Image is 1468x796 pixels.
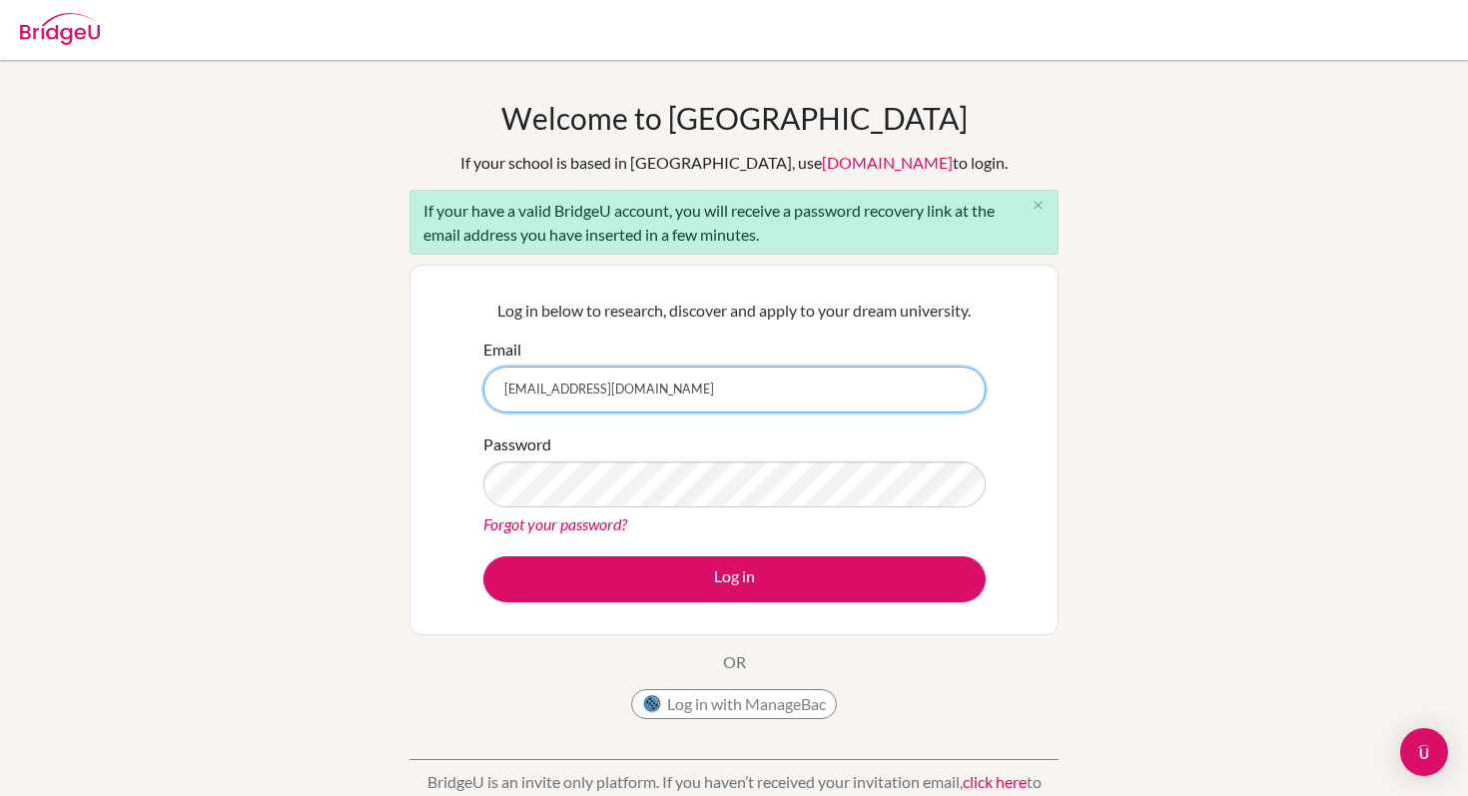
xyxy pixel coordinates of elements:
[483,556,986,602] button: Log in
[723,650,746,674] p: OR
[483,514,627,533] a: Forgot your password?
[501,100,968,136] h1: Welcome to [GEOGRAPHIC_DATA]
[483,299,986,323] p: Log in below to research, discover and apply to your dream university.
[20,13,100,45] img: Bridge-U
[1400,728,1448,776] div: Open Intercom Messenger
[460,151,1008,175] div: If your school is based in [GEOGRAPHIC_DATA], use to login.
[483,338,521,362] label: Email
[631,689,837,719] button: Log in with ManageBac
[409,190,1059,255] div: If your have a valid BridgeU account, you will receive a password recovery link at the email addr...
[822,153,953,172] a: [DOMAIN_NAME]
[483,432,551,456] label: Password
[1031,198,1046,213] i: close
[963,772,1027,791] a: click here
[1018,191,1058,221] button: Close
